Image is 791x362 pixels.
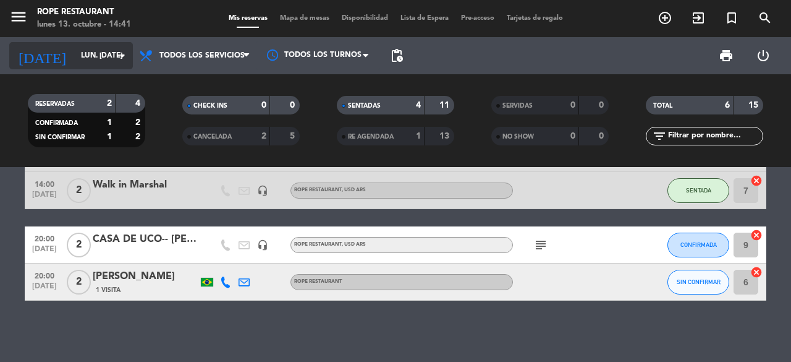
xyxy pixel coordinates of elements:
[294,279,342,284] span: ROPE RESTAURANT
[159,51,245,60] span: Todos los servicios
[724,11,739,25] i: turned_in_not
[667,270,729,295] button: SIN CONFIRMAR
[748,101,761,110] strong: 15
[93,231,198,248] div: CASA DE UCO-- [PERSON_NAME]
[336,15,394,22] span: Disponibilidad
[290,101,297,110] strong: 0
[677,278,721,285] span: SIN CONFIRMAR
[680,241,717,248] span: CONFIRMADA
[653,103,672,109] span: TOTAL
[667,129,763,143] input: Filtrar por nombre...
[416,101,421,110] strong: 4
[193,103,227,109] span: CHECK INS
[294,242,366,247] span: ROPE RESTAURANT
[107,132,112,141] strong: 1
[455,15,501,22] span: Pre-acceso
[261,132,266,140] strong: 2
[93,177,198,193] div: Walk in Marshal
[135,132,143,141] strong: 2
[29,176,60,191] span: 14:00
[599,132,606,140] strong: 0
[274,15,336,22] span: Mapa de mesas
[439,101,452,110] strong: 11
[719,48,734,63] span: print
[135,99,143,108] strong: 4
[93,269,198,285] div: [PERSON_NAME]
[658,11,672,25] i: add_circle_outline
[348,103,381,109] span: SENTADAS
[9,42,75,69] i: [DATE]
[750,175,763,187] i: cancel
[29,191,60,205] span: [DATE]
[67,270,91,295] span: 2
[9,7,28,26] i: menu
[257,185,268,196] i: headset_mic
[342,187,366,192] span: , USD ARS
[37,19,131,31] div: lunes 13. octubre - 14:41
[570,132,575,140] strong: 0
[107,99,112,108] strong: 2
[502,134,534,140] span: NO SHOW
[599,101,606,110] strong: 0
[416,132,421,140] strong: 1
[67,178,91,203] span: 2
[348,134,394,140] span: RE AGENDADA
[96,285,121,295] span: 1 Visita
[750,266,763,278] i: cancel
[294,187,366,192] span: ROPE RESTAURANT
[501,15,569,22] span: Tarjetas de regalo
[9,7,28,30] button: menu
[533,238,548,252] i: subject
[394,15,455,22] span: Lista de Espera
[222,15,274,22] span: Mis reservas
[135,118,143,127] strong: 2
[667,233,729,257] button: CONFIRMADA
[439,132,452,140] strong: 13
[29,282,60,296] span: [DATE]
[502,103,533,109] span: SERVIDAS
[389,48,404,63] span: pending_actions
[29,245,60,259] span: [DATE]
[290,132,297,140] strong: 5
[570,101,575,110] strong: 0
[261,101,266,110] strong: 0
[115,48,130,63] i: arrow_drop_down
[667,178,729,203] button: SENTADA
[29,268,60,282] span: 20:00
[745,37,782,74] div: LOG OUT
[193,134,232,140] span: CANCELADA
[756,48,771,63] i: power_settings_new
[67,233,91,257] span: 2
[257,239,268,251] i: headset_mic
[725,101,730,110] strong: 6
[691,11,706,25] i: exit_to_app
[35,120,78,126] span: CONFIRMADA
[652,129,667,144] i: filter_list
[750,229,763,241] i: cancel
[107,118,112,127] strong: 1
[686,187,711,194] span: SENTADA
[35,134,85,140] span: SIN CONFIRMAR
[29,231,60,245] span: 20:00
[37,6,131,19] div: Rope restaurant
[758,11,772,25] i: search
[342,242,366,247] span: , USD ARS
[35,101,75,107] span: RESERVADAS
